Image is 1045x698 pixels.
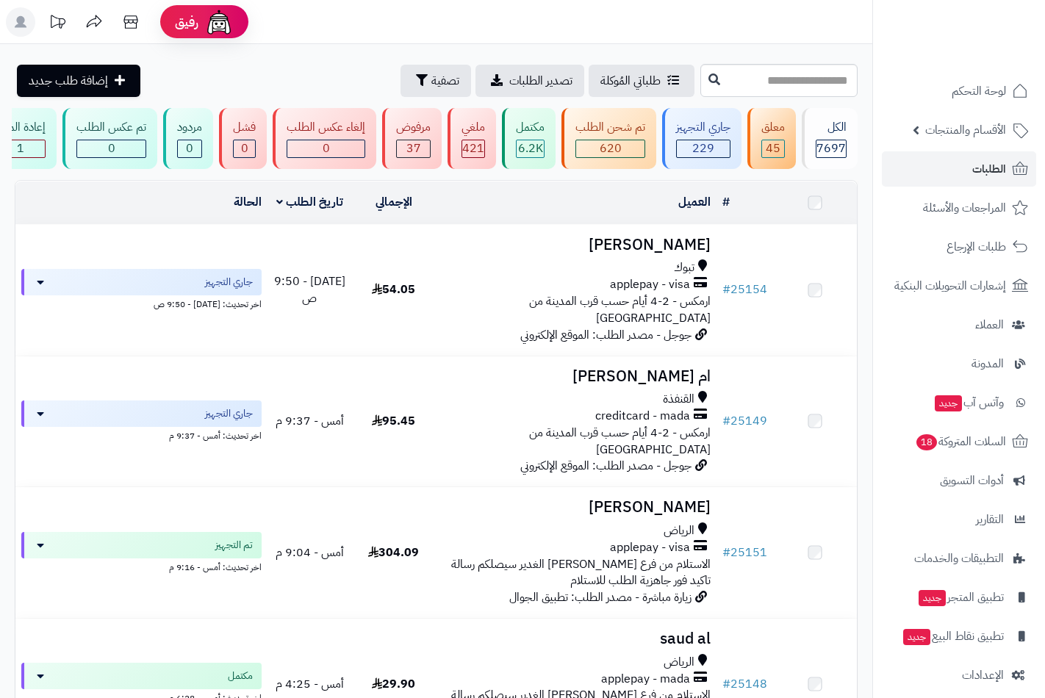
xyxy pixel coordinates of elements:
[276,544,344,561] span: أمس - 9:04 م
[215,538,253,553] span: تم التجهيز
[516,119,545,136] div: مكتمل
[722,544,767,561] a: #25151
[276,412,344,430] span: أمس - 9:37 م
[431,72,459,90] span: تصفية
[915,431,1006,452] span: السلات المتروكة
[600,140,622,157] span: 620
[178,140,201,157] div: 0
[722,675,767,693] a: #25148
[406,140,421,157] span: 37
[509,72,572,90] span: تصدير الطلبات
[947,237,1006,257] span: طلبات الإرجاع
[674,259,694,276] span: تبوك
[205,275,253,289] span: جاري التجهيز
[761,119,785,136] div: معلق
[186,140,193,157] span: 0
[520,457,692,475] span: جوجل - مصدر الطلب: الموقع الإلكتروني
[445,108,499,169] a: ملغي 421
[559,108,659,169] a: تم شحن الطلب 620
[816,140,846,157] span: 7697
[270,108,379,169] a: إلغاء عكس الطلب 0
[917,587,1004,608] span: تطبيق المتجر
[882,619,1036,654] a: تطبيق نقاط البيعجديد
[664,522,694,539] span: الرياض
[287,119,365,136] div: إلغاء عكس الطلب
[576,140,644,157] div: 620
[372,281,415,298] span: 54.05
[664,654,694,671] span: الرياض
[589,65,694,97] a: طلباتي المُوكلة
[462,119,485,136] div: ملغي
[276,675,344,693] span: أمس - 4:25 م
[945,36,1031,67] img: logo-2.png
[368,544,419,561] span: 304.09
[919,590,946,606] span: جديد
[234,193,262,211] a: الحالة
[396,119,431,136] div: مرفوض
[882,229,1036,265] a: طلبات الإرجاع
[462,140,484,157] span: 421
[925,120,1006,140] span: الأقسام والمنتجات
[882,541,1036,576] a: التطبيقات والخدمات
[923,198,1006,218] span: المراجعات والأسئلة
[975,314,1004,335] span: العملاء
[816,119,847,136] div: الكل
[442,237,710,253] h3: [PERSON_NAME]
[722,281,767,298] a: #25154
[659,108,744,169] a: جاري التجهيز 229
[663,391,694,408] span: القنفذة
[205,406,253,421] span: جاري التجهيز
[882,268,1036,303] a: إشعارات التحويلات البنكية
[233,119,256,136] div: فشل
[914,548,1004,569] span: التطبيقات والخدمات
[744,108,799,169] a: معلق 45
[722,281,730,298] span: #
[21,295,262,311] div: اخر تحديث: [DATE] - 9:50 ص
[766,140,780,157] span: 45
[529,292,711,327] span: ارمكس - 2-4 أيام حسب قرب المدينة من [GEOGRAPHIC_DATA]
[287,140,365,157] div: 0
[935,395,962,411] span: جديد
[77,140,146,157] div: 0
[595,408,690,425] span: creditcard - mada
[21,558,262,574] div: اخر تحديث: أمس - 9:16 م
[882,307,1036,342] a: العملاء
[204,7,234,37] img: ai-face.png
[499,108,559,169] a: مكتمل 6.2K
[722,412,767,430] a: #25149
[882,151,1036,187] a: الطلبات
[475,65,584,97] a: تصدير الطلبات
[17,140,24,157] span: 1
[903,629,930,645] span: جديد
[882,580,1036,615] a: تطبيق المتجرجديد
[972,159,1006,179] span: الطلبات
[228,669,253,683] span: مكتمل
[216,108,270,169] a: فشل 0
[274,273,345,307] span: [DATE] - 9:50 ص
[17,65,140,97] a: إضافة طلب جديد
[882,385,1036,420] a: وآتس آبجديد
[518,140,543,157] span: 6.2K
[894,276,1006,296] span: إشعارات التحويلات البنكية
[882,424,1036,459] a: السلات المتروكة18
[379,108,445,169] a: مرفوض 37
[962,665,1004,686] span: الإعدادات
[722,675,730,693] span: #
[762,140,784,157] div: 45
[76,119,146,136] div: تم عكس الطلب
[376,193,412,211] a: الإجمالي
[575,119,645,136] div: تم شحن الطلب
[882,658,1036,693] a: الإعدادات
[722,193,730,211] a: #
[882,190,1036,226] a: المراجعات والأسئلة
[722,412,730,430] span: #
[799,108,861,169] a: الكل7697
[372,675,415,693] span: 29.90
[241,140,248,157] span: 0
[952,81,1006,101] span: لوحة التحكم
[175,13,198,31] span: رفيق
[882,502,1036,537] a: التقارير
[529,424,711,458] span: ارمكس - 2-4 أيام حسب قرب المدينة من [GEOGRAPHIC_DATA]
[676,119,730,136] div: جاري التجهيز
